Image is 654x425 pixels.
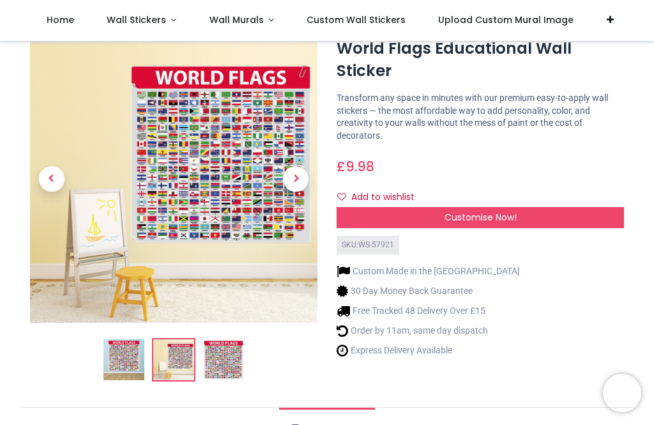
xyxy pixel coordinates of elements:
[337,38,624,82] h1: World Flags Educational Wall Sticker
[438,13,574,26] span: Upload Custom Mural Image
[337,284,520,298] li: 30 Day Money Back Guarantee
[209,13,264,26] span: Wall Murals
[337,324,520,337] li: Order by 11am, same day dispatch
[307,13,406,26] span: Custom Wall Stickers
[346,157,374,176] span: 9.98
[203,339,244,380] img: WS-57921-03
[103,339,144,380] img: World Flags Educational Wall Sticker
[275,79,318,280] a: Next
[47,13,74,26] span: Home
[337,192,346,201] i: Add to wishlist
[603,374,641,412] iframe: Brevo live chat
[30,35,317,323] img: WS-57921-02
[39,166,65,192] span: Previous
[337,236,399,254] div: SKU: WS-57921
[283,166,308,192] span: Next
[153,339,194,380] img: WS-57921-02
[337,344,520,357] li: Express Delivery Available
[107,13,166,26] span: Wall Stickers
[337,187,425,208] button: Add to wishlistAdd to wishlist
[445,211,517,224] span: Customise Now!
[30,79,73,280] a: Previous
[337,304,520,318] li: Free Tracked 48 Delivery Over £15
[337,157,374,176] span: £
[337,92,624,142] p: Transform any space in minutes with our premium easy-to-apply wall stickers — the most affordable...
[337,265,520,278] li: Custom Made in the [GEOGRAPHIC_DATA]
